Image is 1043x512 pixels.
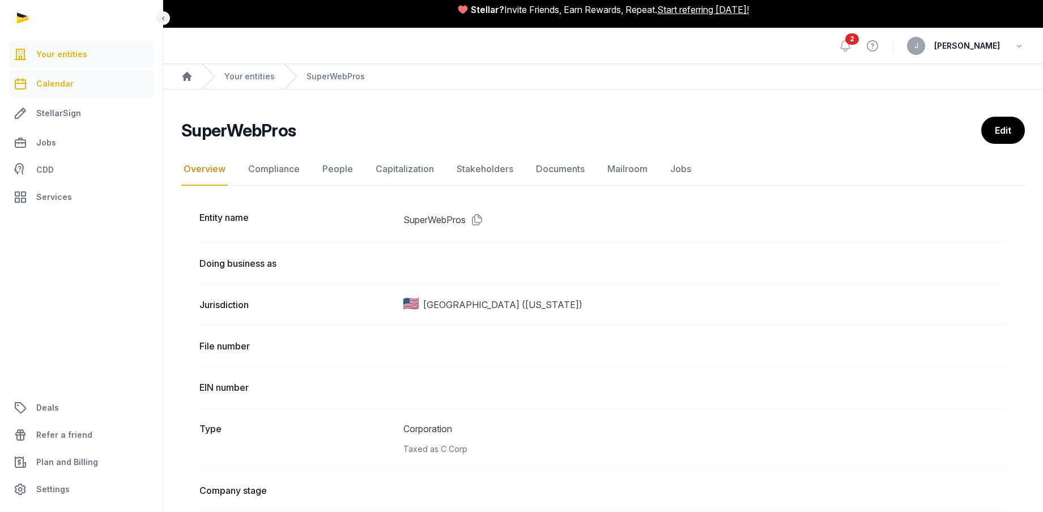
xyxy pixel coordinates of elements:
[986,458,1043,512] iframe: Chat Widget
[36,190,72,204] span: Services
[471,3,504,16] span: Stellar?
[668,153,693,186] a: Jobs
[9,476,154,503] a: Settings
[914,42,918,49] span: J
[320,153,355,186] a: People
[224,71,275,82] a: Your entities
[423,298,582,312] span: [GEOGRAPHIC_DATA] ([US_STATE])
[36,106,81,120] span: StellarSign
[199,257,394,270] dt: Doing business as
[199,339,394,353] dt: File number
[403,442,1007,456] div: Taxed as C Corp
[36,48,87,61] span: Your entities
[199,484,394,497] dt: Company stage
[181,153,1025,186] nav: Tabs
[934,39,1000,53] span: [PERSON_NAME]
[9,421,154,449] a: Refer a friend
[9,394,154,421] a: Deals
[373,153,436,186] a: Capitalization
[657,3,749,16] a: Start referring [DATE]!
[403,422,1007,456] dd: Corporation
[9,184,154,211] a: Services
[199,381,394,394] dt: EIN number
[36,136,56,150] span: Jobs
[9,129,154,156] a: Jobs
[845,33,859,45] span: 2
[9,100,154,127] a: StellarSign
[36,77,74,91] span: Calendar
[9,70,154,97] a: Calendar
[306,71,365,82] a: SuperWebPros
[199,211,394,229] dt: Entity name
[36,455,98,469] span: Plan and Billing
[9,449,154,476] a: Plan and Billing
[181,153,228,186] a: Overview
[181,120,296,140] h2: SuperWebPros
[36,163,54,177] span: CDD
[907,37,925,55] button: J
[199,298,394,312] dt: Jurisdiction
[403,211,1007,229] dd: SuperWebPros
[36,428,92,442] span: Refer a friend
[199,422,394,456] dt: Type
[454,153,516,186] a: Stakeholders
[981,117,1025,144] a: Edit
[163,64,1043,89] nav: Breadcrumb
[534,153,587,186] a: Documents
[605,153,650,186] a: Mailroom
[9,41,154,68] a: Your entities
[9,159,154,181] a: CDD
[36,401,59,415] span: Deals
[246,153,302,186] a: Compliance
[36,483,70,496] span: Settings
